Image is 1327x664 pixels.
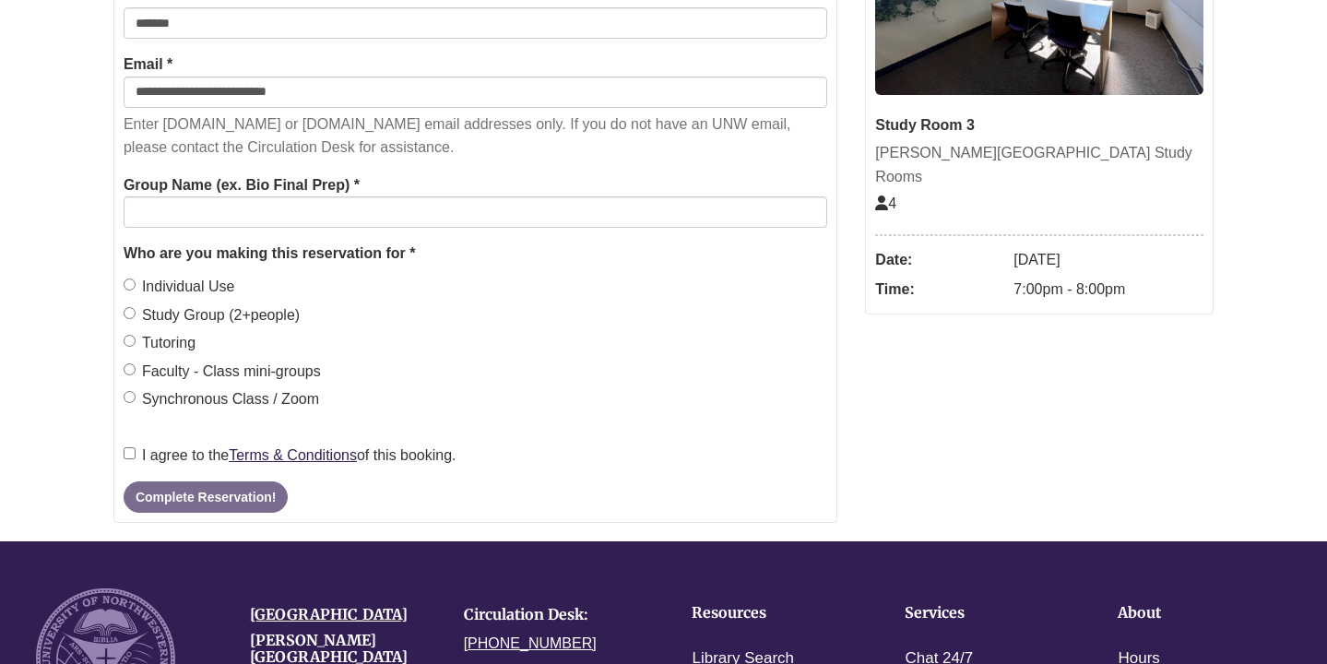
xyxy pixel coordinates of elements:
dd: 7:00pm - 8:00pm [1013,275,1203,304]
span: The capacity of this space [875,196,896,211]
div: Study Room 3 [875,113,1203,137]
h4: About [1118,605,1274,622]
label: Study Group (2+people) [124,303,300,327]
dt: Time: [875,275,1004,304]
div: [PERSON_NAME][GEOGRAPHIC_DATA] Study Rooms [875,141,1203,188]
input: Synchronous Class / Zoom [124,391,136,403]
label: Faculty - Class mini-groups [124,360,321,384]
label: Individual Use [124,275,235,299]
dt: Date: [875,245,1004,275]
a: Terms & Conditions [229,447,357,463]
input: Study Group (2+people) [124,307,136,319]
label: Email * [124,53,172,77]
h4: Services [905,605,1060,622]
h4: Resources [692,605,847,622]
input: I agree to theTerms & Conditionsof this booking. [124,447,136,459]
p: Enter [DOMAIN_NAME] or [DOMAIN_NAME] email addresses only. If you do not have an UNW email, pleas... [124,113,827,160]
a: [PHONE_NUMBER] [464,635,597,651]
label: I agree to the of this booking. [124,444,456,468]
input: Faculty - Class mini-groups [124,363,136,375]
button: Complete Reservation! [124,481,288,513]
label: Tutoring [124,331,195,355]
h4: Circulation Desk: [464,607,650,623]
a: [GEOGRAPHIC_DATA] [250,605,408,623]
input: Individual Use [124,279,136,290]
label: Group Name (ex. Bio Final Prep) * [124,173,360,197]
dd: [DATE] [1013,245,1203,275]
label: Synchronous Class / Zoom [124,387,319,411]
input: Tutoring [124,335,136,347]
legend: Who are you making this reservation for * [124,242,827,266]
